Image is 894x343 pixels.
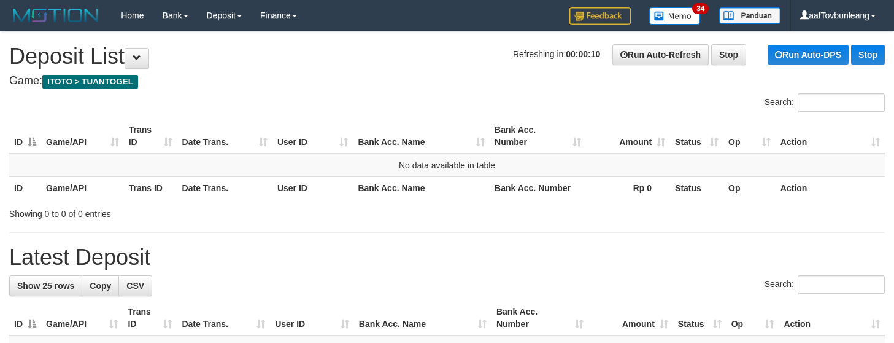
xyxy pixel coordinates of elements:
span: Show 25 rows [17,281,74,291]
h1: Deposit List [9,44,885,69]
img: Feedback.jpg [569,7,631,25]
th: Game/API: activate to sort column ascending [41,119,124,154]
th: Status: activate to sort column ascending [673,301,726,336]
th: Date Trans. [177,176,272,199]
th: ID [9,176,41,199]
span: 34 [692,3,709,14]
img: MOTION_logo.png [9,6,102,25]
img: Button%20Memo.svg [649,7,701,25]
a: Show 25 rows [9,275,82,296]
th: Date Trans.: activate to sort column ascending [177,119,272,154]
th: User ID [272,176,353,199]
th: Bank Acc. Name: activate to sort column ascending [353,119,490,154]
a: Run Auto-Refresh [612,44,709,65]
th: Amount: activate to sort column ascending [586,119,671,154]
a: CSV [118,275,152,296]
th: Date Trans.: activate to sort column ascending [177,301,270,336]
h4: Game: [9,75,885,87]
th: Game/API [41,176,124,199]
th: Game/API: activate to sort column ascending [41,301,123,336]
th: Action: activate to sort column ascending [779,301,885,336]
input: Search: [798,93,885,112]
th: Trans ID: activate to sort column ascending [124,119,177,154]
input: Search: [798,275,885,294]
th: ID: activate to sort column descending [9,301,41,336]
h1: Latest Deposit [9,245,885,270]
a: Stop [851,45,885,65]
th: User ID: activate to sort column ascending [272,119,353,154]
label: Search: [765,93,885,112]
span: CSV [126,281,144,291]
th: Rp 0 [586,176,671,199]
th: Action [776,176,885,199]
span: Copy [90,281,111,291]
th: Trans ID: activate to sort column ascending [123,301,177,336]
a: Stop [711,44,746,65]
label: Search: [765,275,885,294]
div: Showing 0 to 0 of 0 entries [9,203,363,220]
th: Bank Acc. Name [353,176,490,199]
th: Op: activate to sort column ascending [723,119,776,154]
span: ITOTO > TUANTOGEL [42,75,138,89]
th: Bank Acc. Number [490,176,585,199]
a: Run Auto-DPS [768,45,849,65]
th: Status: activate to sort column ascending [670,119,723,154]
th: Bank Acc. Name: activate to sort column ascending [354,301,491,336]
td: No data available in table [9,154,885,177]
th: Action: activate to sort column ascending [776,119,885,154]
strong: 00:00:10 [566,49,600,59]
th: Bank Acc. Number: activate to sort column ascending [491,301,589,336]
th: Op: activate to sort column ascending [726,301,779,336]
th: Trans ID [124,176,177,199]
th: Amount: activate to sort column ascending [588,301,672,336]
th: Status [670,176,723,199]
th: User ID: activate to sort column ascending [270,301,354,336]
th: Bank Acc. Number: activate to sort column ascending [490,119,585,154]
span: Refreshing in: [513,49,600,59]
th: ID: activate to sort column descending [9,119,41,154]
th: Op [723,176,776,199]
img: panduan.png [719,7,780,24]
a: Copy [82,275,119,296]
